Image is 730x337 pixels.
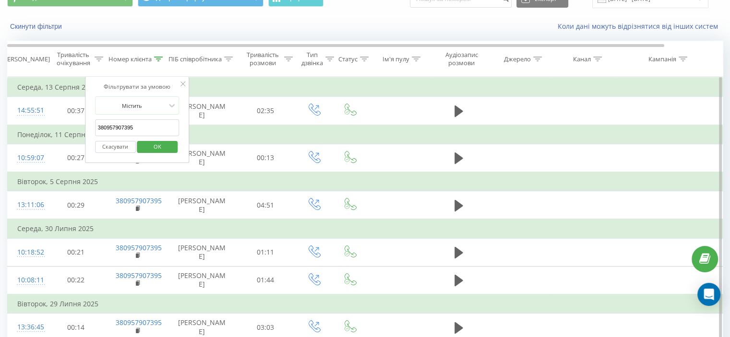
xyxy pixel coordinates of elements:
button: Скинути фільтри [7,22,67,31]
div: Канал [573,55,591,63]
a: 380957907395 [116,271,162,280]
div: Номер клієнта [108,55,152,63]
td: 00:27 [46,144,106,172]
td: 00:22 [46,266,106,294]
div: [PERSON_NAME] [1,55,50,63]
td: 00:37 [46,97,106,125]
a: Коли дані можуть відрізнятися вiд інших систем [558,22,723,31]
input: Введіть значення [95,119,180,136]
div: Кампанія [648,55,676,63]
td: 00:29 [46,191,106,220]
td: 04:51 [236,191,296,220]
div: 14:55:51 [17,101,36,120]
button: OK [137,141,178,153]
td: [PERSON_NAME] [168,266,236,294]
div: Статус [338,55,358,63]
a: 380957907395 [116,318,162,327]
td: 00:13 [236,144,296,172]
td: 01:11 [236,238,296,266]
a: 380957907395 [116,196,162,205]
td: [PERSON_NAME] [168,97,236,125]
td: [PERSON_NAME] [168,191,236,220]
div: 13:11:06 [17,196,36,214]
div: Тривалість очікування [54,51,92,67]
div: Аудіозапис розмови [438,51,485,67]
div: Фільтрувати за умовою [95,82,180,92]
div: 10:59:07 [17,149,36,167]
span: OK [144,139,171,154]
div: Тип дзвінка [301,51,323,67]
td: 02:35 [236,97,296,125]
div: Open Intercom Messenger [697,283,720,306]
div: Тривалість розмови [244,51,282,67]
td: 01:44 [236,266,296,294]
div: 13:36:45 [17,318,36,337]
a: 380957907395 [116,243,162,252]
td: [PERSON_NAME] [168,238,236,266]
button: Скасувати [95,141,136,153]
td: 00:21 [46,238,106,266]
div: 10:18:52 [17,243,36,262]
div: ПІБ співробітника [168,55,222,63]
div: 10:08:11 [17,271,36,290]
div: Ім'я пулу [383,55,409,63]
td: [PERSON_NAME] [168,144,236,172]
div: Джерело [504,55,531,63]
